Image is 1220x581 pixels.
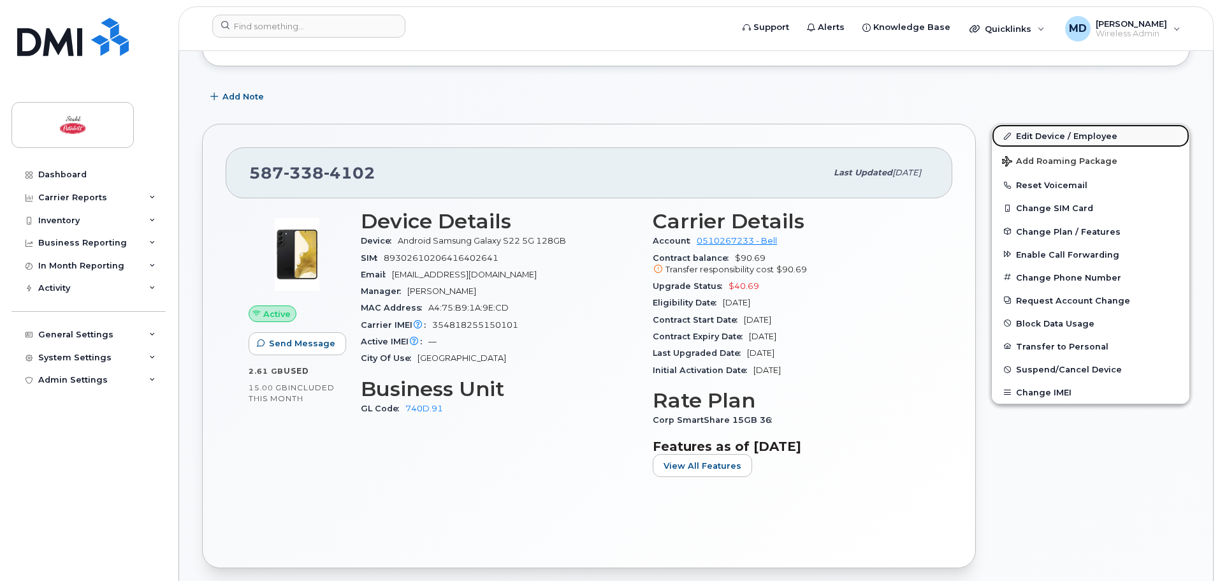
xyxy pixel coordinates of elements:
[1096,18,1167,29] span: [PERSON_NAME]
[992,124,1189,147] a: Edit Device / Employee
[398,236,566,246] span: Android Samsung Galaxy S22 5G 128GB
[384,253,498,263] span: 89302610206416402641
[992,312,1189,335] button: Block Data Usage
[753,21,789,34] span: Support
[222,91,264,103] span: Add Note
[212,15,405,38] input: Find something...
[202,85,275,108] button: Add Note
[992,220,1189,243] button: Change Plan / Features
[361,378,637,401] h3: Business Unit
[992,173,1189,196] button: Reset Voicemail
[259,216,335,293] img: image20231002-3703462-1qw5fnl.jpeg
[428,303,509,313] span: A4:75:B9:1A:9E:CD
[1016,365,1122,374] span: Suspend/Cancel Device
[653,210,929,233] h3: Carrier Details
[1069,21,1087,36] span: MD
[405,404,443,413] a: 740D.91
[263,308,291,320] span: Active
[361,236,398,246] span: Device
[798,15,853,40] a: Alerts
[729,281,759,291] span: $40.69
[744,315,771,325] span: [DATE]
[818,21,845,34] span: Alerts
[269,337,335,349] span: Send Message
[361,286,407,296] span: Manager
[1096,29,1167,39] span: Wireless Admin
[653,365,753,375] span: Initial Activation Date
[723,298,750,307] span: [DATE]
[392,270,537,279] span: [EMAIL_ADDRESS][DOMAIN_NAME]
[1056,16,1189,41] div: Mark Damaso
[985,24,1031,34] span: Quicklinks
[407,286,476,296] span: [PERSON_NAME]
[653,439,929,454] h3: Features as of [DATE]
[249,383,335,404] span: included this month
[664,460,741,472] span: View All Features
[1016,249,1119,259] span: Enable Call Forwarding
[428,337,437,346] span: —
[747,348,774,358] span: [DATE]
[992,381,1189,404] button: Change IMEI
[324,163,375,182] span: 4102
[361,253,384,263] span: SIM
[992,358,1189,381] button: Suspend/Cancel Device
[653,253,735,263] span: Contract balance
[361,303,428,313] span: MAC Address
[249,163,375,182] span: 587
[697,236,777,246] a: 0510267233 - Bell
[249,383,288,392] span: 15.00 GB
[992,196,1189,219] button: Change SIM Card
[734,15,798,40] a: Support
[361,320,432,330] span: Carrier IMEI
[653,315,744,325] span: Contract Start Date
[432,320,518,330] span: 354818255150101
[418,353,506,363] span: [GEOGRAPHIC_DATA]
[1002,156,1117,168] span: Add Roaming Package
[284,366,309,376] span: used
[361,210,637,233] h3: Device Details
[892,168,921,177] span: [DATE]
[853,15,959,40] a: Knowledge Base
[653,415,778,425] span: Corp SmartShare 15GB 36
[653,281,729,291] span: Upgrade Status
[992,266,1189,289] button: Change Phone Number
[361,270,392,279] span: Email
[776,265,807,274] span: $90.69
[653,236,697,246] span: Account
[361,404,405,413] span: GL Code
[753,365,781,375] span: [DATE]
[284,163,324,182] span: 338
[961,16,1054,41] div: Quicklinks
[249,332,346,355] button: Send Message
[992,243,1189,266] button: Enable Call Forwarding
[653,253,929,276] span: $90.69
[992,289,1189,312] button: Request Account Change
[873,21,950,34] span: Knowledge Base
[361,337,428,346] span: Active IMEI
[653,454,752,477] button: View All Features
[992,335,1189,358] button: Transfer to Personal
[1016,226,1121,236] span: Change Plan / Features
[361,353,418,363] span: City Of Use
[749,332,776,341] span: [DATE]
[653,389,929,412] h3: Rate Plan
[653,332,749,341] span: Contract Expiry Date
[992,147,1189,173] button: Add Roaming Package
[653,348,747,358] span: Last Upgraded Date
[665,265,774,274] span: Transfer responsibility cost
[653,298,723,307] span: Eligibility Date
[249,367,284,376] span: 2.61 GB
[834,168,892,177] span: Last updated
